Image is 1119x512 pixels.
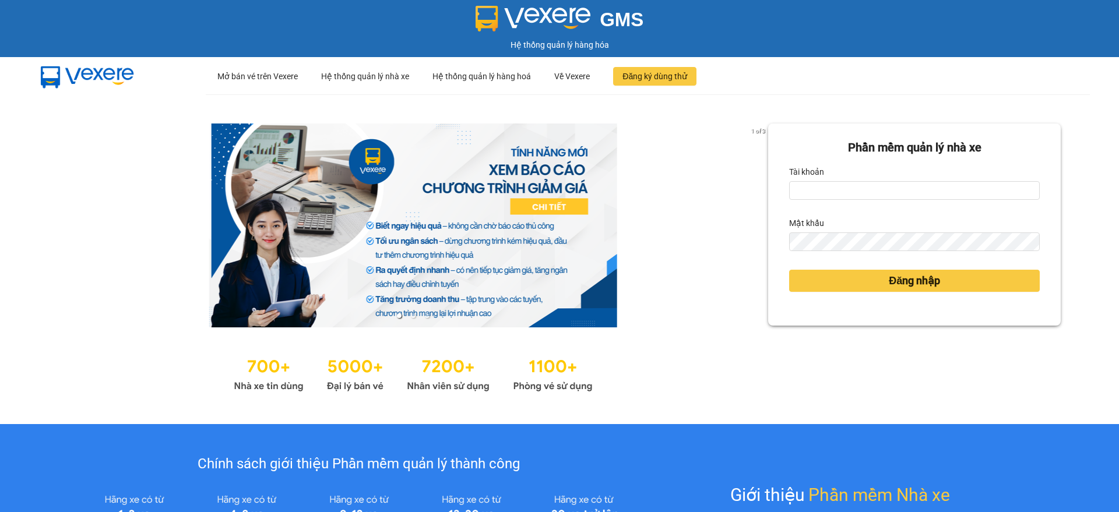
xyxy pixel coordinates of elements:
[789,232,1040,251] input: Mật khẩu
[789,163,824,181] label: Tài khoản
[600,9,643,30] span: GMS
[432,58,531,95] div: Hệ thống quản lý hàng hoá
[425,313,430,318] li: slide item 3
[3,38,1116,51] div: Hệ thống quản lý hàng hóa
[29,57,146,96] img: mbUUG5Q.png
[78,453,639,475] div: Chính sách giới thiệu Phần mềm quản lý thành công
[397,313,402,318] li: slide item 1
[622,70,687,83] span: Đăng ký dùng thử
[752,123,768,327] button: next slide / item
[808,481,950,509] span: Phần mềm Nhà xe
[748,123,768,139] p: 1 of 3
[554,58,590,95] div: Về Vexere
[476,17,644,27] a: GMS
[789,270,1040,292] button: Đăng nhập
[476,6,591,31] img: logo 2
[789,181,1040,200] input: Tài khoản
[217,58,298,95] div: Mở bán vé trên Vexere
[730,481,950,509] div: Giới thiệu
[613,67,696,86] button: Đăng ký dùng thử
[789,139,1040,157] div: Phần mềm quản lý nhà xe
[889,273,940,289] span: Đăng nhập
[321,58,409,95] div: Hệ thống quản lý nhà xe
[789,214,824,232] label: Mật khẩu
[58,123,75,327] button: previous slide / item
[234,351,593,395] img: Statistics.png
[411,313,416,318] li: slide item 2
